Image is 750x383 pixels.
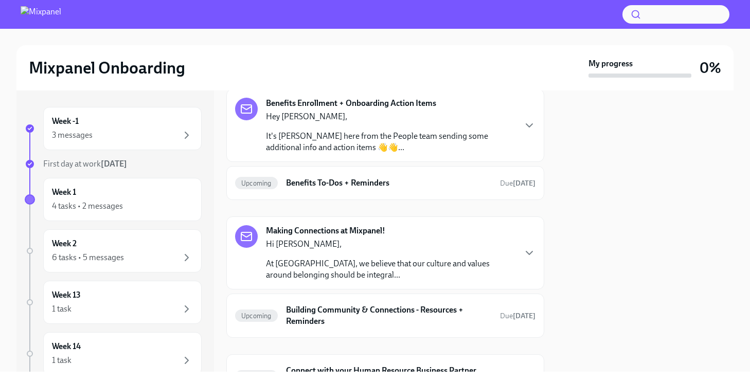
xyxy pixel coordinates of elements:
[25,332,202,375] a: Week 141 task
[101,159,127,169] strong: [DATE]
[52,116,79,127] h6: Week -1
[25,107,202,150] a: Week -13 messages
[25,158,202,170] a: First day at work[DATE]
[52,130,93,141] div: 3 messages
[25,178,202,221] a: Week 14 tasks • 2 messages
[52,252,124,263] div: 6 tasks • 5 messages
[21,6,61,23] img: Mixpanel
[52,341,81,352] h6: Week 14
[52,303,72,315] div: 1 task
[266,111,515,122] p: Hey [PERSON_NAME],
[588,58,633,69] strong: My progress
[700,59,721,77] h3: 0%
[235,312,278,320] span: Upcoming
[235,179,278,187] span: Upcoming
[500,179,535,188] span: Due
[513,179,535,188] strong: [DATE]
[266,131,515,153] p: It's [PERSON_NAME] here from the People team sending some additional info and action items 👋👋...
[25,281,202,324] a: Week 131 task
[286,177,492,189] h6: Benefits To-Dos + Reminders
[266,98,436,109] strong: Benefits Enrollment + Onboarding Action Items
[513,312,535,320] strong: [DATE]
[235,302,535,329] a: UpcomingBuilding Community & Connections - Resources + RemindersDue[DATE]
[500,312,535,320] span: Due
[235,175,535,191] a: UpcomingBenefits To-Dos + RemindersDue[DATE]
[500,311,535,321] span: August 28th, 2025 09:00
[266,225,385,236] strong: Making Connections at Mixpanel!
[286,304,492,327] h6: Building Community & Connections - Resources + Reminders
[43,159,127,169] span: First day at work
[52,238,77,249] h6: Week 2
[25,229,202,272] a: Week 26 tasks • 5 messages
[52,355,72,366] div: 1 task
[266,258,515,281] p: At [GEOGRAPHIC_DATA], we believe that our culture and values around belonging should be integral...
[52,200,123,212] div: 4 tasks • 2 messages
[266,239,515,250] p: Hi [PERSON_NAME],
[52,289,81,301] h6: Week 13
[29,58,185,78] h2: Mixpanel Onboarding
[500,178,535,188] span: August 30th, 2025 16:00
[52,187,76,198] h6: Week 1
